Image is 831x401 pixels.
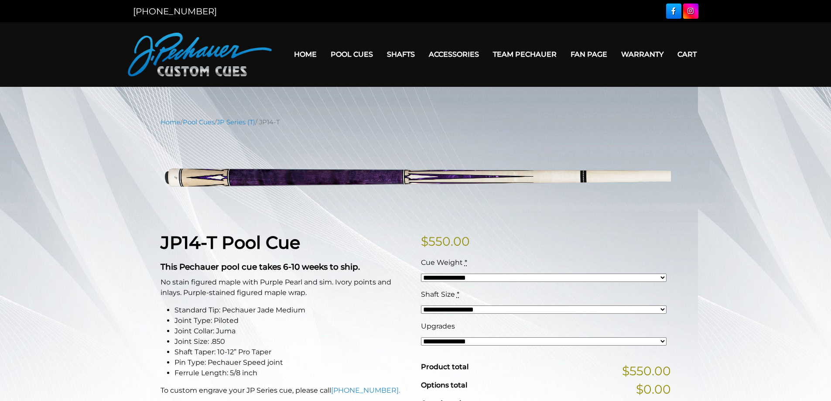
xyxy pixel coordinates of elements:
[174,347,410,357] li: Shaft Taper: 10-12” Pro Taper
[128,33,272,76] img: Pechauer Custom Cues
[161,262,360,272] strong: This Pechauer pool cue takes 6-10 weeks to ship.
[161,277,410,298] p: No stain figured maple with Purple Pearl and sim. Ivory points and inlays. Purple-stained figured...
[564,43,614,65] a: Fan Page
[161,117,671,127] nav: Breadcrumb
[421,234,470,249] bdi: 550.00
[614,43,670,65] a: Warranty
[421,322,455,330] span: Upgrades
[636,380,671,398] span: $0.00
[422,43,486,65] a: Accessories
[331,386,400,394] a: [PHONE_NUMBER].
[421,234,428,249] span: $
[161,232,300,253] strong: JP14-T Pool Cue
[421,363,469,371] span: Product total
[174,336,410,347] li: Joint Size: .850
[287,43,324,65] a: Home
[465,258,467,267] abbr: required
[161,385,410,396] p: To custom engrave your JP Series cue, please call
[457,290,459,298] abbr: required
[161,134,671,219] img: jp14-T.png
[161,118,181,126] a: Home
[622,362,671,380] span: $550.00
[486,43,564,65] a: Team Pechauer
[421,290,455,298] span: Shaft Size
[421,258,463,267] span: Cue Weight
[174,315,410,326] li: Joint Type: Piloted
[174,357,410,368] li: Pin Type: Pechauer Speed joint
[183,118,215,126] a: Pool Cues
[133,6,217,17] a: [PHONE_NUMBER]
[174,368,410,378] li: Ferrule Length: 5/8 inch
[670,43,704,65] a: Cart
[217,118,255,126] a: JP Series (T)
[380,43,422,65] a: Shafts
[324,43,380,65] a: Pool Cues
[174,326,410,336] li: Joint Collar: Juma
[174,305,410,315] li: Standard Tip: Pechauer Jade Medium
[421,381,467,389] span: Options total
